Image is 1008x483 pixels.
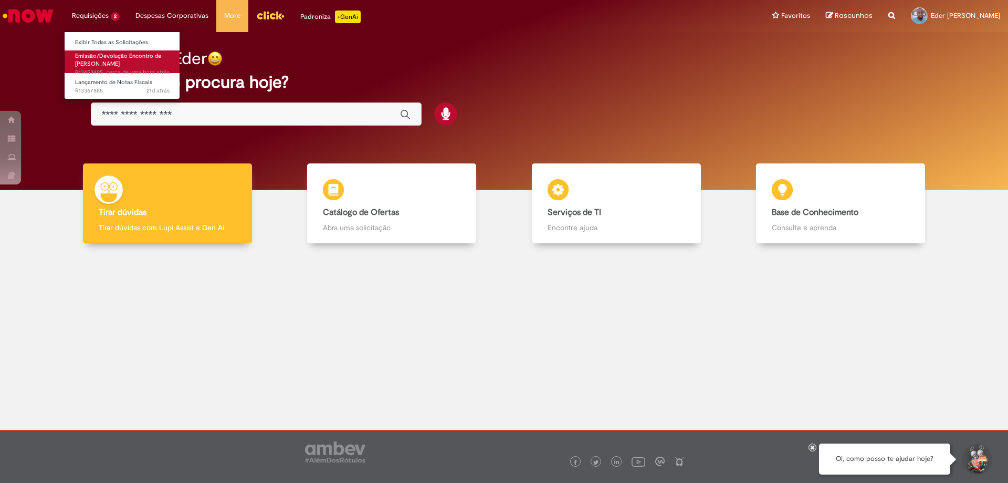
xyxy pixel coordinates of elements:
[548,207,601,218] b: Serviços de TI
[64,32,180,99] ul: Requisições
[729,163,953,244] a: Base de Conhecimento Consulte e aprenda
[99,207,146,218] b: Tirar dúvidas
[256,7,285,23] img: click_logo_yellow_360x200.png
[65,77,180,96] a: Aberto R13367885 : Lançamento de Notas Fiscais
[573,460,578,465] img: logo_footer_facebook.png
[931,11,1000,20] span: Eder [PERSON_NAME]
[772,222,909,233] p: Consulte e aprenda
[224,11,240,21] span: More
[548,222,685,233] p: Encontre ajuda
[65,37,180,48] a: Exibir Todas as Solicitações
[207,51,223,66] img: happy-face.png
[323,222,460,233] p: Abra uma solicitação
[961,444,992,475] button: Iniciar Conversa de Suporte
[305,441,365,463] img: logo_footer_ambev_rotulo_gray.png
[75,52,161,68] span: Emissão/Devolução Encontro de [PERSON_NAME]
[65,50,180,73] a: Aberto R13453495 : Emissão/Devolução Encontro de Contas Fornecedor
[772,207,858,218] b: Base de Conhecimento
[99,222,236,233] p: Tirar dúvidas com Lupi Assist e Gen Ai
[72,11,109,21] span: Requisições
[632,455,645,468] img: logo_footer_youtube.png
[655,457,665,466] img: logo_footer_workplace.png
[335,11,361,23] p: +GenAi
[826,11,873,21] a: Rascunhos
[75,78,152,86] span: Lançamento de Notas Fiscais
[323,207,399,218] b: Catálogo de Ofertas
[75,68,170,77] span: R13453495
[675,457,684,466] img: logo_footer_naosei.png
[75,87,170,95] span: R13367885
[614,459,619,466] img: logo_footer_linkedin.png
[835,11,873,20] span: Rascunhos
[135,11,208,21] span: Despesas Corporativas
[111,12,120,21] span: 2
[300,11,361,23] div: Padroniza
[1,5,55,26] img: ServiceNow
[280,163,505,244] a: Catálogo de Ofertas Abra uma solicitação
[593,460,598,465] img: logo_footer_twitter.png
[504,163,729,244] a: Serviços de TI Encontre ajuda
[106,68,170,76] span: cerca de uma hora atrás
[781,11,810,21] span: Favoritos
[146,87,170,95] span: 21d atrás
[55,163,280,244] a: Tirar dúvidas Tirar dúvidas com Lupi Assist e Gen Ai
[106,68,170,76] time: 27/08/2025 16:16:24
[819,444,950,475] div: Oi, como posso te ajudar hoje?
[146,87,170,95] time: 07/08/2025 11:02:13
[91,73,918,91] h2: O que você procura hoje?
